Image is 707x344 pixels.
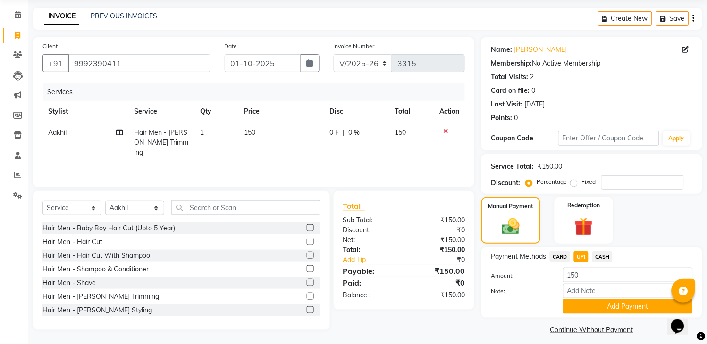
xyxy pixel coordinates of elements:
div: Hair Men - [PERSON_NAME] Trimming [42,292,159,302]
div: Discount: [336,225,404,235]
button: Save [656,11,689,26]
div: Points: [491,113,512,123]
span: UPI [574,251,589,262]
div: Service Total: [491,162,534,172]
div: Name: [491,45,512,55]
span: 150 [395,128,406,137]
div: Payable: [336,265,404,277]
span: 0 F [329,128,339,138]
button: Apply [663,131,690,146]
div: Last Visit: [491,99,522,109]
img: _cash.svg [497,216,525,237]
div: ₹0 [415,255,472,265]
div: ₹150.00 [404,245,472,255]
div: Total Visits: [491,72,528,82]
span: | [343,128,345,138]
input: Search by Name/Mobile/Email/Code [68,54,210,72]
div: Hair Men - [PERSON_NAME] Styling [42,305,152,315]
span: 150 [244,128,255,137]
label: Note: [484,287,556,295]
label: Redemption [567,201,600,210]
th: Disc [324,101,389,122]
div: Services [43,83,472,101]
div: [DATE] [524,99,545,109]
span: Aakhil [48,128,67,137]
a: INVOICE [44,8,79,25]
div: 0 [514,113,518,123]
div: ₹0 [404,277,472,288]
button: +91 [42,54,69,72]
input: Enter Offer / Coupon Code [558,131,659,146]
div: ₹0 [404,225,472,235]
label: Percentage [537,178,567,186]
div: ₹150.00 [404,290,472,300]
span: 1 [200,128,204,137]
label: Invoice Number [334,42,375,50]
a: [PERSON_NAME] [514,45,567,55]
label: Date [225,42,237,50]
label: Fixed [581,178,596,186]
a: PREVIOUS INVOICES [91,12,157,20]
span: Payment Methods [491,252,546,262]
div: Total: [336,245,404,255]
div: Membership: [491,58,532,68]
div: Hair Men - Shampoo & Conditioner [42,264,149,274]
input: Search or Scan [171,200,320,215]
th: Qty [194,101,238,122]
div: Hair Men - Hair Cut [42,237,102,247]
input: Add Note [563,284,693,298]
th: Service [128,101,194,122]
div: Hair Men - Shave [42,278,96,288]
div: Card on file: [491,86,530,96]
th: Stylist [42,101,128,122]
span: Total [343,201,365,211]
label: Amount: [484,271,556,280]
span: 0 % [348,128,360,138]
a: Continue Without Payment [483,325,700,335]
div: Sub Total: [336,215,404,225]
div: ₹150.00 [404,215,472,225]
input: Amount [563,268,693,282]
div: ₹150.00 [538,162,562,172]
div: Paid: [336,277,404,288]
label: Manual Payment [488,202,534,211]
label: Client [42,42,58,50]
iframe: chat widget [667,306,698,335]
th: Action [434,101,465,122]
a: Add Tip [336,255,415,265]
div: 0 [531,86,535,96]
div: Net: [336,235,404,245]
span: CARD [550,251,570,262]
div: 2 [530,72,534,82]
div: Hair Men - Baby Boy Hair Cut (Upto 5 Year) [42,223,175,233]
div: Coupon Code [491,133,558,143]
span: Hair Men - [PERSON_NAME] Trimming [134,128,188,156]
button: Create New [598,11,652,26]
div: No Active Membership [491,58,693,68]
th: Price [238,101,324,122]
th: Total [389,101,434,122]
div: ₹150.00 [404,265,472,277]
div: Discount: [491,178,520,188]
span: CASH [592,251,613,262]
button: Add Payment [563,299,693,314]
div: ₹150.00 [404,235,472,245]
div: Balance : [336,290,404,300]
div: Hair Men - Hair Cut With Shampoo [42,251,150,261]
img: _gift.svg [569,215,598,238]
